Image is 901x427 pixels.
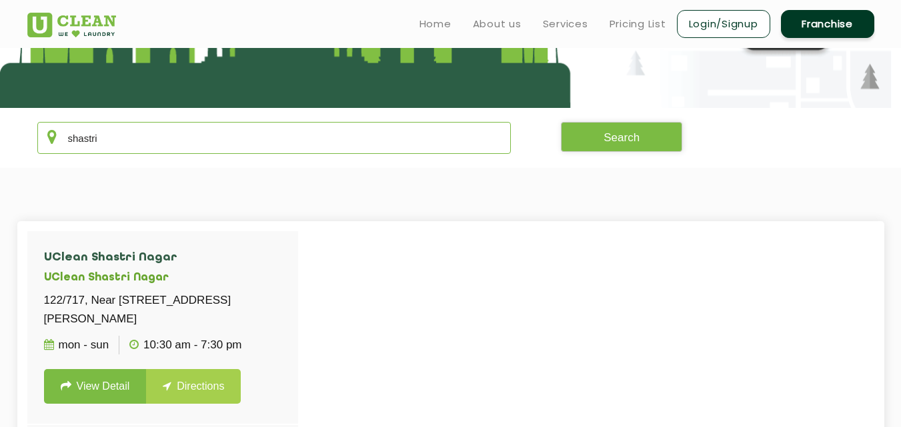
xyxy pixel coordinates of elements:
p: Mon - Sun [44,336,109,354]
a: Franchise [781,10,874,38]
a: Services [543,16,588,32]
a: Home [419,16,452,32]
a: Directions [146,369,241,404]
a: View Detail [44,369,147,404]
button: Search [561,122,682,152]
a: Login/Signup [677,10,770,38]
h4: UClean Shastri Nagar [44,251,281,264]
p: 10:30 AM - 7:30 PM [129,336,241,354]
a: Pricing List [610,16,666,32]
h5: UClean Shastri Nagar [44,272,281,284]
p: 122/717, Near [STREET_ADDRESS][PERSON_NAME] [44,291,281,328]
a: About us [473,16,522,32]
img: UClean Laundry and Dry Cleaning [27,13,116,37]
input: Enter city/area/pin Code [37,122,512,154]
